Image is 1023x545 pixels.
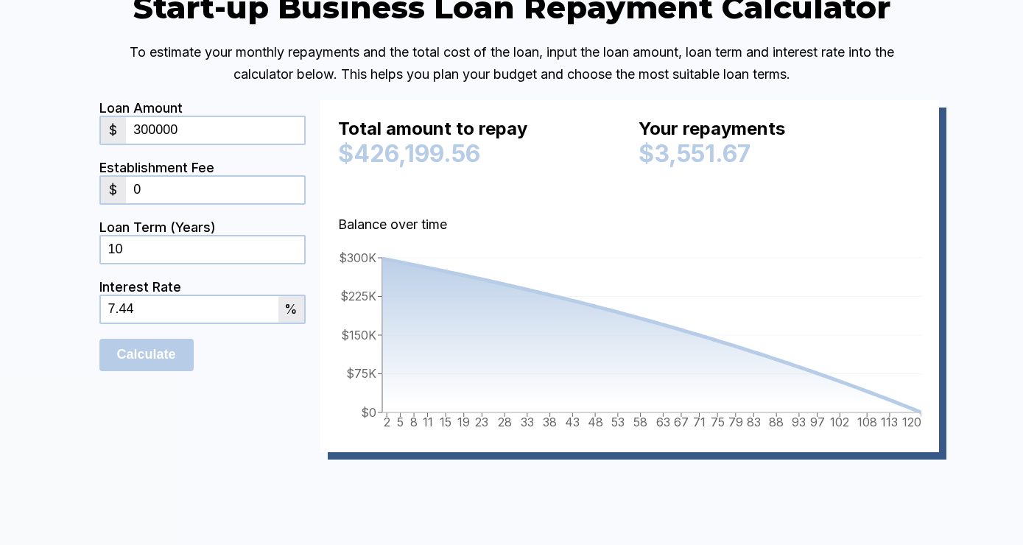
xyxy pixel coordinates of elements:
tspan: 71 [693,415,706,429]
tspan: 2 [383,415,390,429]
tspan: 28 [497,415,511,429]
tspan: $0 [361,404,376,419]
input: 0 [101,236,304,263]
tspan: 11 [422,415,432,429]
input: 0 [126,177,303,203]
tspan: 113 [881,415,898,429]
tspan: 88 [769,415,784,429]
tspan: 15 [440,415,451,429]
tspan: 48 [587,415,602,429]
div: $3,551.67 [639,139,921,168]
div: Establishment Fee [99,160,306,175]
div: Loan Term (Years) [99,219,306,235]
div: $ [101,177,127,203]
div: % [278,296,304,323]
div: Total amount to repay [338,118,621,146]
tspan: 19 [457,415,470,429]
p: Balance over time [338,214,921,236]
tspan: 23 [475,415,488,429]
div: $426,199.56 [338,139,621,168]
input: 0 [126,117,303,144]
tspan: 75 [710,415,724,429]
tspan: $75K [346,366,376,381]
tspan: 38 [543,415,557,429]
tspan: 67 [673,415,688,429]
tspan: 5 [397,415,404,429]
p: To estimate your monthly repayments and the total cost of the loan, input the loan amount, loan t... [99,41,924,85]
tspan: 79 [728,415,742,429]
input: Calculate [99,339,194,371]
tspan: 108 [857,415,876,429]
tspan: 120 [901,415,921,429]
tspan: 93 [792,415,806,429]
input: 0 [101,296,278,323]
div: Interest Rate [99,279,306,295]
tspan: 102 [830,415,849,429]
tspan: 83 [746,415,760,429]
tspan: 97 [809,415,824,429]
tspan: $225K [340,289,376,303]
tspan: $300K [339,250,376,264]
tspan: 8 [410,415,418,429]
tspan: 43 [565,415,580,429]
tspan: 33 [520,415,533,429]
tspan: $150K [341,327,376,342]
tspan: 63 [655,415,669,429]
div: Loan Amount [99,100,306,116]
div: Your repayments [639,118,921,146]
div: $ [101,117,127,144]
tspan: 53 [611,415,624,429]
tspan: 58 [633,415,647,429]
